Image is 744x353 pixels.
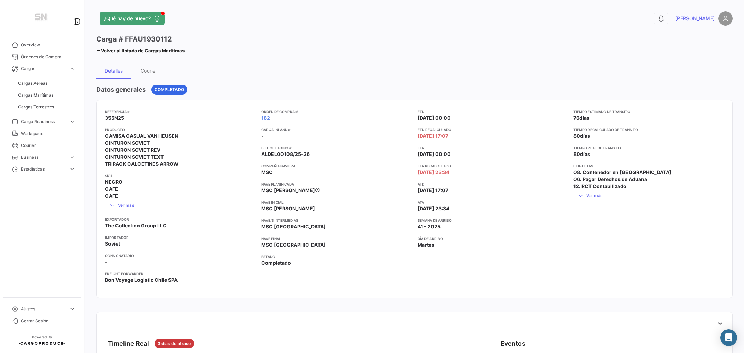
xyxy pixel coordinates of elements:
[418,114,451,121] span: [DATE] 00:00
[418,181,568,187] app-card-info-title: ATD
[6,140,78,151] a: Courier
[105,235,256,240] app-card-info-title: Importador
[105,253,256,258] app-card-info-title: Consignatario
[105,68,123,74] div: Detalles
[21,130,75,137] span: Workspace
[21,166,66,172] span: Estadísticas
[69,66,75,72] span: expand_more
[105,179,122,186] span: NEGRO
[418,163,568,169] app-card-info-title: ETA Recalculado
[418,205,449,212] span: [DATE] 23:34
[18,92,53,98] span: Cargas Marítimas
[6,128,78,140] a: Workspace
[105,109,256,114] app-card-info-title: Referencia #
[21,66,66,72] span: Cargas
[18,80,47,87] span: Cargas Aéreas
[261,169,273,176] span: MSC
[105,173,256,179] app-card-info-title: SKU
[418,127,568,133] app-card-info-title: ETD Recalculado
[158,340,191,347] span: 3 dias de atraso
[105,147,160,153] span: CINTURON SOVIET REV
[261,163,412,169] app-card-info-title: Compañía naviera
[418,145,568,151] app-card-info-title: ETA
[105,200,138,211] button: Ver más
[105,258,107,265] span: -
[261,236,412,241] app-card-info-title: Nave final
[418,241,434,248] span: Martes
[261,218,412,223] app-card-info-title: Nave/s intermedias
[105,127,256,133] app-card-info-title: Producto
[21,42,75,48] span: Overview
[573,163,724,169] app-card-info-title: Etiquetas
[18,104,54,110] span: Cargas Terrestres
[418,133,448,140] span: [DATE] 17:07
[105,271,256,277] app-card-info-title: Freight Forwarder
[261,254,412,260] app-card-info-title: Estado
[21,306,66,312] span: Ajustes
[418,236,568,241] app-card-info-title: Día de Arribo
[24,8,59,28] img: Manufactura+Logo.png
[69,306,75,312] span: expand_more
[6,39,78,51] a: Overview
[261,133,264,140] span: -
[261,127,412,133] app-card-info-title: Carga inland #
[69,119,75,125] span: expand_more
[15,90,78,100] a: Cargas Marítimas
[573,109,724,114] app-card-info-title: Tiempo estimado de transito
[105,240,120,247] span: Soviet
[105,222,167,229] span: The Collection Group LLC
[105,277,178,284] span: Bon Voyage Logistic Chile SPA
[573,190,607,201] button: Ver más
[261,205,315,212] span: MSC [PERSON_NAME]
[261,181,412,187] app-card-info-title: Nave planificada
[108,339,149,348] div: Timeline Real
[261,151,310,158] span: ALDEL00108/25-26
[418,200,568,205] app-card-info-title: ATA
[15,78,78,89] a: Cargas Aéreas
[21,54,75,60] span: Órdenes de Compra
[261,109,412,114] app-card-info-title: Orden de Compra #
[580,151,590,157] span: días
[418,109,568,114] app-card-info-title: ETD
[105,217,256,222] app-card-info-title: Exportador
[573,151,580,157] span: 80
[418,169,449,176] span: [DATE] 23:34
[573,127,724,133] app-card-info-title: Tiempo recalculado de transito
[105,140,150,147] span: CINTURON SOVIET
[573,145,724,151] app-card-info-title: Tiempo real de transito
[675,15,715,22] span: [PERSON_NAME]
[96,34,172,44] h3: Carga # FFAU1930112
[573,133,580,139] span: 80
[261,114,270,121] a: 182
[573,183,626,190] span: 12. RCT Contabilizado
[6,51,78,63] a: Órdenes de Compra
[105,153,164,160] span: CINTURON SOVIET TEXT
[580,133,590,139] span: días
[261,260,291,266] span: Completado
[105,114,124,121] span: 355N25
[418,223,441,230] span: 41 - 2025
[69,154,75,160] span: expand_more
[418,151,451,158] span: [DATE] 00:00
[155,87,184,93] span: Completado
[105,133,178,140] span: CAMISA CASUAL VAN HEUSEN
[573,176,647,183] span: 06. Pagar Derechos de Aduana
[21,142,75,149] span: Courier
[261,187,315,193] span: MSC [PERSON_NAME]
[105,193,118,200] span: CAFÉ
[69,166,75,172] span: expand_more
[105,186,118,193] span: CAFÉ
[15,102,78,112] a: Cargas Terrestres
[720,329,737,346] div: Abrir Intercom Messenger
[21,119,66,125] span: Cargo Readiness
[261,241,326,248] span: MSC [GEOGRAPHIC_DATA]
[21,318,75,324] span: Cerrar Sesión
[261,223,326,230] span: MSC [GEOGRAPHIC_DATA]
[418,187,448,194] span: [DATE] 17:07
[261,145,412,151] app-card-info-title: Bill of Lading #
[21,154,66,160] span: Business
[141,68,157,74] div: Courier
[96,46,185,55] a: Volver al listado de Cargas Marítimas
[105,160,179,167] span: TRIPACK CALCETINES ARROW
[573,169,671,176] span: 08. Contenedor en [GEOGRAPHIC_DATA]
